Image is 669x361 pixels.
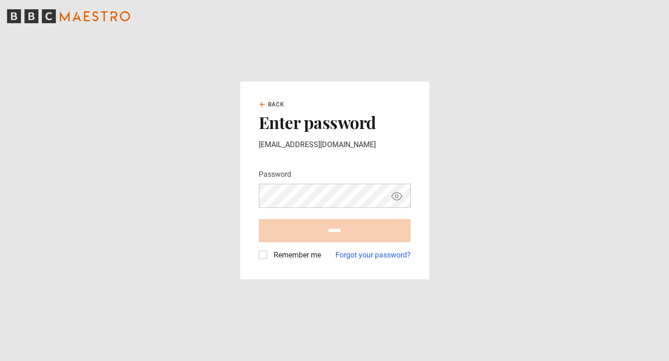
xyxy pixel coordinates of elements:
[335,250,411,261] a: Forgot your password?
[270,250,321,261] label: Remember me
[268,100,285,109] span: Back
[259,139,411,150] p: [EMAIL_ADDRESS][DOMAIN_NAME]
[259,169,291,180] label: Password
[7,9,130,23] svg: BBC Maestro
[389,188,405,204] button: Show password
[259,112,411,132] h2: Enter password
[259,100,285,109] a: Back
